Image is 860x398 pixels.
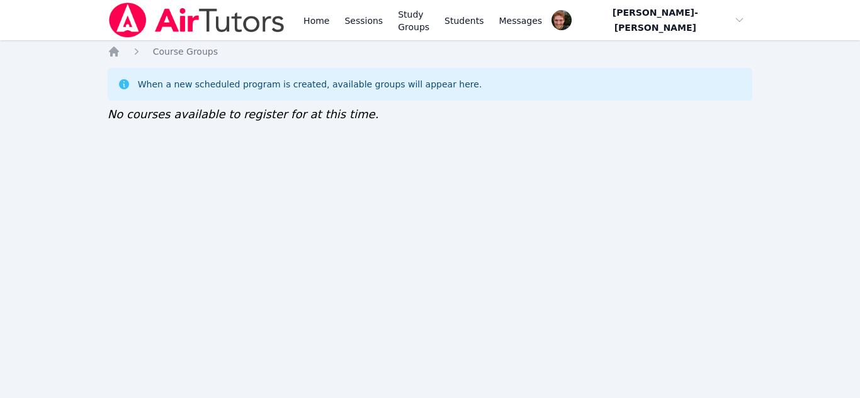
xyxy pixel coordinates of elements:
div: When a new scheduled program is created, available groups will appear here. [138,78,482,91]
span: No courses available to register for at this time. [108,108,379,121]
nav: Breadcrumb [108,45,753,58]
a: Course Groups [153,45,218,58]
span: Course Groups [153,47,218,57]
span: Messages [499,14,543,27]
img: Air Tutors [108,3,286,38]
